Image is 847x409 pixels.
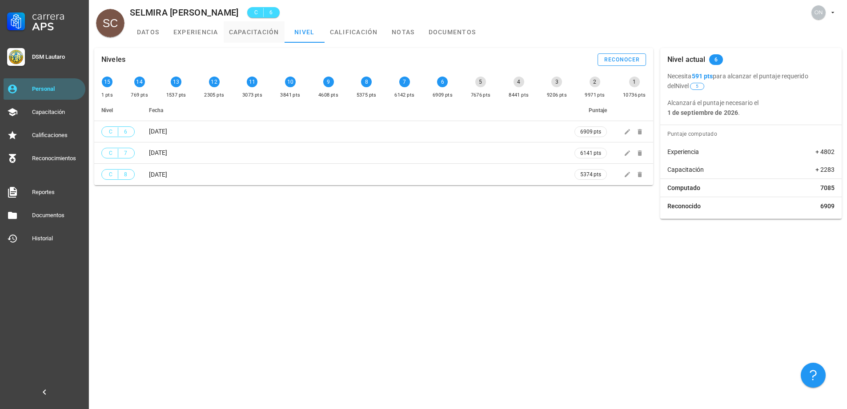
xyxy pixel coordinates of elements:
span: 5374 pts [580,170,601,179]
div: Documentos [32,212,82,219]
span: Fecha [149,107,163,113]
p: Alcanzará el puntaje necesario el . [667,98,835,117]
div: 5375 pts [357,91,377,100]
div: 12 [209,77,220,87]
div: 9 [323,77,334,87]
th: Fecha [142,100,567,121]
span: C [107,149,114,158]
th: Puntaje [567,100,614,121]
div: 14 [134,77,145,87]
a: documentos [423,21,482,43]
span: SC [103,9,118,37]
div: 10736 pts [623,91,646,100]
span: Nivel [675,82,705,89]
span: 7085 [820,183,835,192]
span: Computado [667,183,700,192]
div: 6142 pts [394,91,414,100]
b: 591 pts [692,73,713,80]
a: Calificaciones [4,125,85,146]
div: Reportes [32,189,82,196]
div: Reconocimientos [32,155,82,162]
span: [DATE] [149,171,167,178]
div: reconocer [604,57,640,63]
span: 6 [715,54,718,65]
span: Nivel [101,107,113,113]
a: notas [383,21,423,43]
button: reconocer [598,53,646,66]
div: avatar [96,9,124,37]
span: 6141 pts [580,149,601,158]
div: 10 [285,77,296,87]
span: 6 [122,127,129,136]
span: + 4802 [815,147,835,156]
div: Historial [32,235,82,242]
div: 9206 pts [547,91,567,100]
div: 4608 pts [318,91,338,100]
a: Reportes [4,182,85,203]
div: 8 [361,77,372,87]
div: Puntaje computado [664,125,842,143]
div: 13 [171,77,181,87]
div: 1 [629,77,640,87]
span: [DATE] [149,128,167,135]
div: 7676 pts [471,91,491,100]
div: 4 [514,77,524,87]
div: 2305 pts [204,91,224,100]
div: 7 [399,77,410,87]
div: 1 pts [101,91,113,100]
a: datos [128,21,168,43]
div: 1537 pts [166,91,186,100]
div: 3073 pts [242,91,262,100]
span: + 2283 [815,165,835,174]
div: Capacitación [32,109,82,116]
div: Niveles [101,48,125,71]
div: 3 [551,77,562,87]
div: 15 [102,77,112,87]
span: 6909 [820,202,835,211]
span: 6 [267,8,274,17]
div: SELMIRA [PERSON_NAME] [130,8,238,17]
a: calificación [325,21,383,43]
span: Reconocido [667,202,701,211]
span: C [107,127,114,136]
a: experiencia [168,21,224,43]
div: 6909 pts [433,91,453,100]
span: 5 [696,83,698,89]
div: 3841 pts [280,91,300,100]
div: 769 pts [131,91,148,100]
a: Capacitación [4,101,85,123]
th: Nivel [94,100,142,121]
div: 9971 pts [585,91,605,100]
div: 6 [437,77,448,87]
a: Personal [4,78,85,100]
div: APS [32,21,82,32]
span: [DATE] [149,149,167,156]
span: C [107,170,114,179]
a: Documentos [4,205,85,226]
div: 5 [475,77,486,87]
a: Historial [4,228,85,249]
span: C [253,8,260,17]
div: Nivel actual [667,48,706,71]
div: Calificaciones [32,132,82,139]
div: avatar [811,5,826,20]
a: nivel [285,21,325,43]
p: Necesita para alcanzar el puntaje requerido del [667,71,835,91]
div: Personal [32,85,82,93]
div: 8441 pts [509,91,529,100]
span: Puntaje [589,107,607,113]
span: 6909 pts [580,127,601,136]
div: 2 [590,77,600,87]
span: 8 [122,170,129,179]
span: Capacitación [667,165,704,174]
div: 11 [247,77,257,87]
span: 7 [122,149,129,158]
span: Experiencia [667,147,699,156]
a: capacitación [224,21,285,43]
b: 1 de septiembre de 2026 [667,109,738,116]
div: DSM Lautaro [32,53,82,61]
div: Carrera [32,11,82,21]
a: Reconocimientos [4,148,85,169]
